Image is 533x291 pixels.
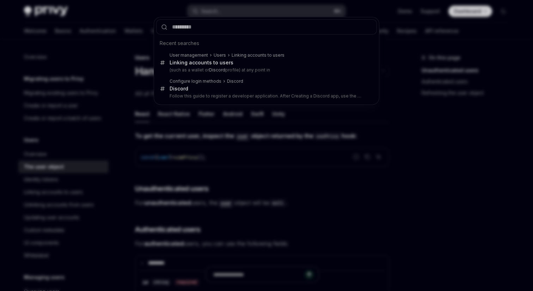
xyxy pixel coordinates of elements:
[170,67,362,73] p: (such as a wallet or profile) at any point in
[232,52,284,58] div: Linking accounts to users
[170,59,233,66] div: Linking accounts to users
[227,78,243,84] b: Discord
[160,40,199,47] span: Recent searches
[170,93,362,99] p: Follow this guide to register a developer application. After Creating a Discord app, use the OAuth2
[214,52,226,58] div: Users
[209,67,225,72] b: Discord
[170,52,208,58] div: User management
[170,86,188,91] b: Discord
[170,78,221,84] div: Configure login methods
